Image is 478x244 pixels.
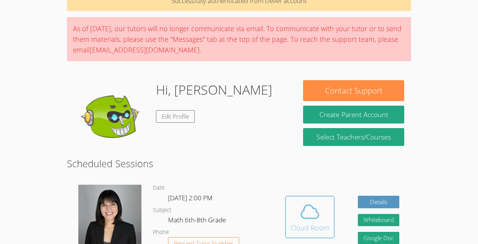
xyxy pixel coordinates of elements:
button: Whiteboard [358,214,400,227]
a: Details [358,196,400,208]
span: [DATE] 2:00 PM [168,193,213,202]
dd: Math 6th-8th Grade [168,215,227,228]
a: Select Teachers/Courses [303,128,404,146]
a: Edit Profile [156,110,195,123]
button: Create Parent Account [303,106,404,124]
div: Cloud Room [291,222,329,233]
dt: Phone [153,228,169,237]
div: As of [DATE], our tutors will no longer communicate via email. To communicate with your tutor or ... [67,17,411,61]
dt: Date [153,183,165,193]
button: Contact Support [303,80,404,101]
h2: Scheduled Sessions [67,156,411,171]
button: Cloud Room [285,196,335,238]
h1: Hi, [PERSON_NAME] [156,80,272,100]
img: default.png [74,80,150,156]
dt: Subject [153,206,172,215]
